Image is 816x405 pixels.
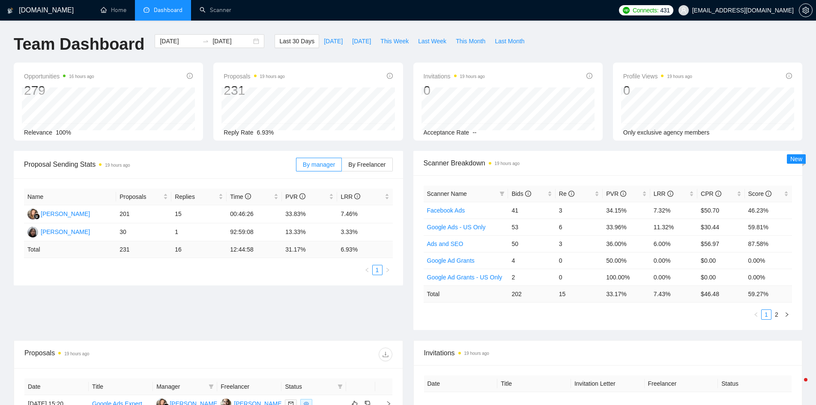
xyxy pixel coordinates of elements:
[200,6,231,14] a: searchScanner
[24,241,116,258] td: Total
[202,38,209,45] span: swap-right
[380,36,409,46] span: This Week
[799,3,813,17] button: setting
[282,223,337,241] td: 13.33%
[424,129,469,136] span: Acceptance Rate
[376,34,413,48] button: This Week
[319,34,347,48] button: [DATE]
[556,285,603,302] td: 15
[41,209,90,219] div: [PERSON_NAME]
[603,269,650,285] td: 100.00%
[27,227,38,237] img: SM
[697,235,744,252] td: $56.97
[245,193,251,199] span: info-circle
[171,189,227,205] th: Replies
[187,73,193,79] span: info-circle
[556,252,603,269] td: 0
[202,38,209,45] span: to
[348,161,386,168] span: By Freelancer
[224,82,285,99] div: 231
[171,205,227,223] td: 15
[116,241,171,258] td: 231
[603,235,650,252] td: 36.00%
[227,205,282,223] td: 00:46:26
[24,129,52,136] span: Relevance
[120,192,161,201] span: Proposals
[171,241,227,258] td: 16
[701,190,721,197] span: CPR
[373,265,382,275] a: 1
[257,129,274,136] span: 6.93%
[212,36,251,46] input: End date
[209,384,214,389] span: filter
[650,219,697,235] td: 11.32%
[383,265,393,275] button: right
[427,207,465,214] a: Facebook Ads
[799,7,812,14] span: setting
[27,210,90,217] a: NK[PERSON_NAME]
[650,202,697,219] td: 7.32%
[24,71,94,81] span: Opportunities
[603,202,650,219] td: 34.15%
[101,6,126,14] a: homeHome
[508,219,555,235] td: 53
[282,241,337,258] td: 31.17 %
[650,269,697,285] td: 0.00%
[633,6,658,15] span: Connects:
[460,74,485,79] time: 19 hours ago
[715,191,721,197] span: info-circle
[571,375,645,392] th: Invitation Letter
[24,82,94,99] div: 279
[650,285,697,302] td: 7.43 %
[697,202,744,219] td: $50.70
[116,189,171,205] th: Proposals
[24,378,89,395] th: Date
[623,82,692,99] div: 0
[559,190,574,197] span: Re
[352,36,371,46] span: [DATE]
[508,235,555,252] td: 50
[56,129,71,136] span: 100%
[497,375,571,392] th: Title
[495,161,520,166] time: 19 hours ago
[650,252,697,269] td: 0.00%
[34,213,40,219] img: gigradar-bm.png
[782,309,792,320] li: Next Page
[556,269,603,285] td: 0
[7,4,13,18] img: logo
[697,219,744,235] td: $30.44
[508,252,555,269] td: 4
[490,34,529,48] button: Last Month
[667,74,692,79] time: 19 hours ago
[623,129,710,136] span: Only exclusive agency members
[556,219,603,235] td: 6
[508,202,555,219] td: 41
[171,223,227,241] td: 1
[427,257,475,264] a: Google Ad Grants
[379,351,392,358] span: download
[337,241,392,258] td: 6.93 %
[508,269,555,285] td: 2
[14,34,144,54] h1: Team Dashboard
[285,382,334,391] span: Status
[413,34,451,48] button: Last Week
[748,190,771,197] span: Score
[347,34,376,48] button: [DATE]
[279,36,314,46] span: Last 30 Days
[175,192,217,201] span: Replies
[761,309,771,320] li: 1
[282,205,337,223] td: 33.83%
[424,82,485,99] div: 0
[745,219,792,235] td: 59.81%
[623,7,630,14] img: upwork-logo.png
[372,265,383,275] li: 1
[753,312,759,317] span: left
[603,219,650,235] td: 33.96%
[424,158,792,168] span: Scanner Breakdown
[230,193,251,200] span: Time
[697,285,744,302] td: $ 46.48
[89,378,153,395] th: Title
[24,159,296,170] span: Proposal Sending Stats
[365,267,370,273] span: left
[354,193,360,199] span: info-circle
